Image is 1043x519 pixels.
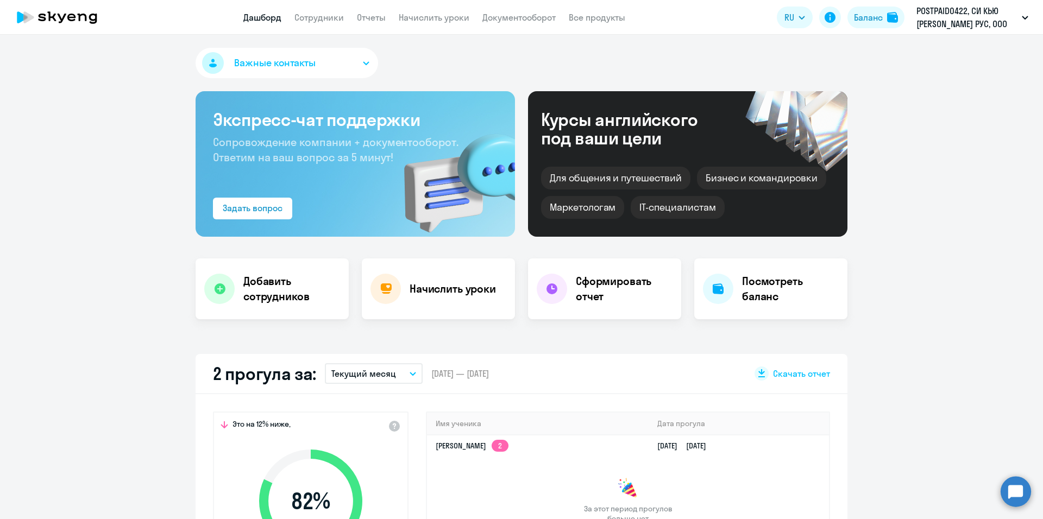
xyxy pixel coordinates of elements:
button: Важные контакты [196,48,378,78]
img: bg-img [388,115,515,237]
button: Задать вопрос [213,198,292,219]
a: Начислить уроки [399,12,469,23]
a: Все продукты [569,12,625,23]
app-skyeng-badge: 2 [492,440,508,452]
span: RU [784,11,794,24]
button: POSTPAID0422, СИ КЬЮ [PERSON_NAME] РУС, ООО [911,4,1034,30]
h3: Экспресс-чат поддержки [213,109,498,130]
div: Для общения и путешествий [541,167,690,189]
span: Сопровождение компании + документооборот. Ответим на ваш вопрос за 5 минут! [213,135,458,164]
h4: Посмотреть баланс [742,274,839,304]
h4: Сформировать отчет [576,274,673,304]
span: Скачать отчет [773,368,830,379]
img: balance [887,12,898,23]
button: Балансbalance [847,7,904,28]
button: Текущий месяц [325,363,423,384]
a: Дашборд [243,12,281,23]
h4: Добавить сотрудников [243,274,340,304]
a: [PERSON_NAME]2 [436,441,508,451]
a: [DATE][DATE] [657,441,715,451]
div: Задать вопрос [223,201,282,214]
h2: 2 прогула за: [213,363,316,384]
p: POSTPAID0422, СИ КЬЮ [PERSON_NAME] РУС, ООО [916,4,1017,30]
h4: Начислить уроки [410,281,496,296]
button: RU [777,7,813,28]
th: Имя ученика [427,413,649,435]
a: Документооборот [482,12,556,23]
div: Баланс [854,11,883,24]
img: congrats [617,478,639,499]
span: Это на 12% ниже, [233,419,291,432]
div: IT-специалистам [631,196,724,219]
span: Важные контакты [234,56,316,70]
a: Отчеты [357,12,386,23]
span: [DATE] — [DATE] [431,368,489,379]
span: 82 % [248,488,373,514]
div: Курсы английского под ваши цели [541,110,727,147]
div: Бизнес и командировки [697,167,826,189]
p: Текущий месяц [331,367,396,380]
th: Дата прогула [649,413,829,435]
div: Маркетологам [541,196,624,219]
a: Сотрудники [294,12,344,23]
